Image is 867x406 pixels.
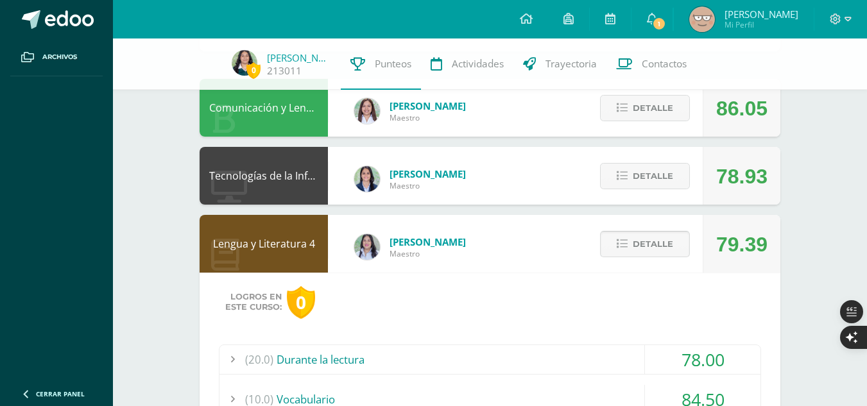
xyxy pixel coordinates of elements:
button: Detalle [600,231,690,257]
span: Detalle [633,164,673,188]
div: 79.39 [716,216,768,273]
button: Detalle [600,163,690,189]
span: [PERSON_NAME] [390,167,466,180]
span: [PERSON_NAME] [390,235,466,248]
a: [PERSON_NAME] [267,51,331,64]
span: [PERSON_NAME] [725,8,798,21]
div: Lengua y Literatura 4 [200,215,328,273]
div: 0 [287,286,315,319]
span: Archivos [42,52,77,62]
span: Detalle [633,232,673,256]
img: 7489ccb779e23ff9f2c3e89c21f82ed0.png [354,166,380,192]
img: acecb51a315cac2de2e3deefdb732c9f.png [354,98,380,124]
span: (20.0) [245,345,273,374]
span: 1 [652,17,666,31]
span: Contactos [642,57,687,71]
div: 78.93 [716,148,768,205]
span: Maestro [390,180,466,191]
a: Actividades [421,38,513,90]
a: 213011 [267,64,302,78]
a: Contactos [606,38,696,90]
a: Archivos [10,38,103,76]
span: Punteos [375,57,411,71]
div: Comunicación y Lenguaje L3 Inglés 4 [200,79,328,137]
span: Mi Perfil [725,19,798,30]
span: 0 [246,62,261,78]
div: Durante la lectura [219,345,760,374]
div: Tecnologías de la Información y la Comunicación 4 [200,147,328,205]
a: Punteos [341,38,421,90]
a: Trayectoria [513,38,606,90]
span: Maestro [390,248,466,259]
button: Detalle [600,95,690,121]
span: [PERSON_NAME] [390,99,466,112]
span: Maestro [390,112,466,123]
img: 8670e599328e1b651da57b5535759df0.png [232,50,257,76]
span: Trayectoria [545,57,597,71]
span: Actividades [452,57,504,71]
span: Cerrar panel [36,389,85,398]
div: 86.05 [716,80,768,137]
img: 4f584a23ab57ed1d5ae0c4d956f68ee2.png [689,6,715,32]
div: 78.00 [645,345,760,374]
span: Detalle [633,96,673,120]
img: df6a3bad71d85cf97c4a6d1acf904499.png [354,234,380,260]
span: Logros en este curso: [225,292,282,312]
